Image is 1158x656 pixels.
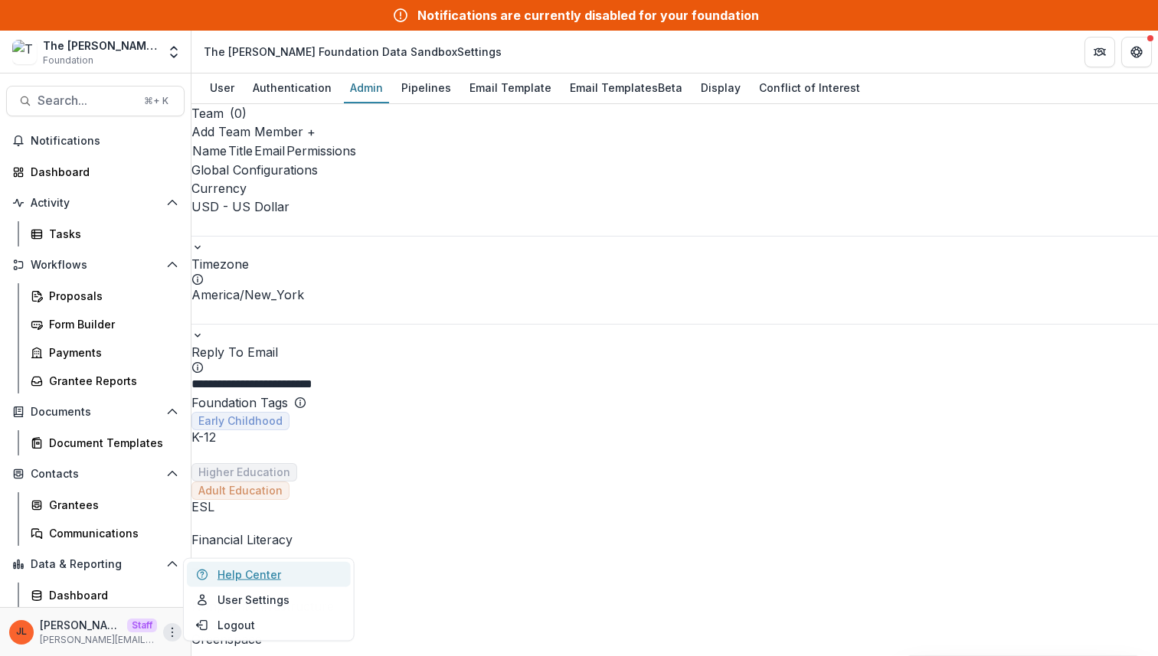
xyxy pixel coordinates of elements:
[230,104,247,122] p: ( 0 )
[49,373,172,389] div: Grantee Reports
[25,312,185,337] a: Form Builder
[31,259,160,272] span: Workflows
[12,40,37,64] img: The Frist Foundation Data Sandbox
[49,344,172,361] div: Payments
[16,627,27,637] div: Jeanne Locker
[49,497,172,513] div: Grantees
[564,77,689,99] div: Email Templates
[25,521,185,546] a: Communications
[247,77,338,99] div: Authentication
[6,552,185,576] button: Open Data & Reporting
[49,226,172,242] div: Tasks
[191,599,1158,614] span: Nonprofit Infrastructure
[6,129,185,153] button: Notifications
[191,632,1158,647] span: Greenspace
[227,141,254,161] td: Title
[31,135,178,148] span: Notifications
[6,253,185,277] button: Open Workflows
[25,340,185,365] a: Payments
[204,44,502,60] div: The [PERSON_NAME] Foundation Data Sandbox Settings
[191,181,247,196] label: Currency
[38,93,135,108] span: Search...
[6,86,185,116] button: Search...
[40,617,121,633] p: [PERSON_NAME]
[753,77,866,99] div: Conflict of Interest
[344,73,389,103] a: Admin
[286,141,357,161] td: Permissions
[25,368,185,393] a: Grantee Reports
[6,400,185,424] button: Open Documents
[191,566,1158,581] span: Zoo
[163,37,185,67] button: Open entity switcher
[395,73,457,103] a: Pipelines
[247,73,338,103] a: Authentication
[25,283,185,308] a: Proposals
[191,533,1158,547] span: Financial Literacy
[25,583,185,608] a: Dashboard
[1084,37,1115,67] button: Partners
[204,77,240,99] div: User
[463,73,558,103] a: Email Template
[31,406,160,419] span: Documents
[658,80,682,96] span: Beta
[6,191,185,215] button: Open Activity
[198,41,508,63] nav: breadcrumb
[43,54,93,67] span: Foundation
[564,73,689,103] a: Email Templates Beta
[31,558,160,571] span: Data & Reporting
[25,430,185,455] a: Document Templates
[43,38,157,54] div: The [PERSON_NAME] Foundation Data Sandbox
[198,415,283,428] span: Early Childhood
[49,316,172,332] div: Form Builder
[198,466,290,479] span: Higher Education
[204,73,240,103] a: User
[191,393,288,412] p: Foundation Tags
[25,492,185,517] a: Grantees
[163,623,182,641] button: More
[6,462,185,486] button: Open Contacts
[40,633,157,647] p: [PERSON_NAME][EMAIL_ADDRESS][DOMAIN_NAME]
[6,159,185,184] a: Dashboard
[31,197,160,210] span: Activity
[49,525,172,541] div: Communications
[695,73,747,103] a: Display
[191,286,1158,304] div: America/New_York
[191,197,1158,216] div: USD - US Dollar
[127,618,157,632] p: Staff
[695,77,747,99] div: Display
[198,485,283,498] span: Adult Education
[141,93,172,109] div: ⌘ + K
[49,435,172,451] div: Document Templates
[191,104,224,122] h2: Team
[344,77,389,99] div: Admin
[191,141,227,161] td: Name
[395,77,457,99] div: Pipelines
[191,122,316,141] button: Add Team Member +
[417,6,759,24] div: Notifications are currently disabled for your foundation
[31,164,172,180] div: Dashboard
[191,500,1158,514] span: ESL
[49,587,172,603] div: Dashboard
[31,468,160,481] span: Contacts
[753,73,866,103] a: Conflict of Interest
[191,430,1158,445] span: K-12
[1121,37,1152,67] button: Get Help
[463,77,558,99] div: Email Template
[191,255,1158,273] p: Timezone
[254,141,286,161] td: Email
[25,221,185,246] a: Tasks
[191,343,1158,361] p: Reply To Email
[49,288,172,304] div: Proposals
[191,161,1158,179] h2: Global Configurations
